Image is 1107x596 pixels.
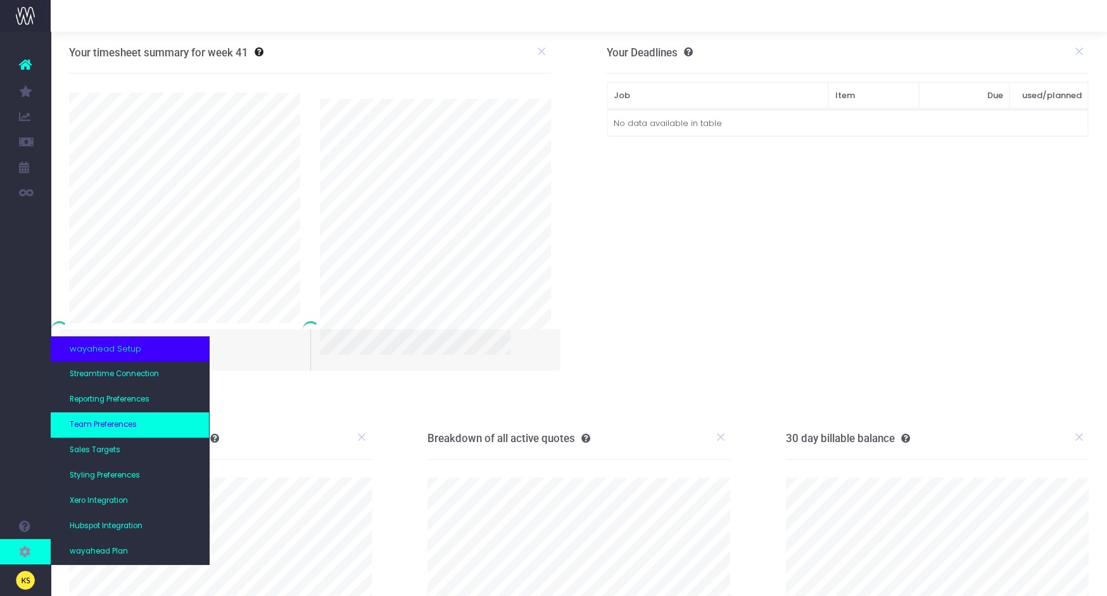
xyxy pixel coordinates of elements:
[919,82,1009,109] th: Due: activate to sort column ascending
[70,445,120,456] span: Sales Targets
[607,110,1089,136] td: No data available in table
[70,521,142,532] span: Hubspot Integration
[51,463,209,488] a: Styling Preferences
[51,387,209,412] a: Reporting Preferences
[69,46,248,59] h3: Your timesheet summary for week 41
[16,571,35,590] img: images/default_profile_image.png
[1009,82,1088,109] th: used/planned: activate to sort column ascending
[828,82,919,109] th: Item: activate to sort column ascending
[51,362,209,387] a: Streamtime Connection
[427,432,590,445] h3: Breakdown of all active quotes
[51,438,209,463] a: Sales Targets
[70,394,149,405] span: Reporting Preferences
[51,488,209,514] a: Xero Integration
[51,514,209,539] a: Hubspot Integration
[51,412,209,438] a: Team Preferences
[607,46,693,59] h3: Your Deadlines
[607,82,828,109] th: Job: activate to sort column ascending
[70,419,137,431] span: Team Preferences
[70,343,141,355] span: wayahead Setup
[70,495,128,507] span: Xero Integration
[786,432,910,445] h3: 30 day billable balance
[70,369,159,380] span: Streamtime Connection
[51,539,209,564] a: wayahead Plan
[70,470,140,481] span: Styling Preferences
[70,546,128,557] span: wayahead Plan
